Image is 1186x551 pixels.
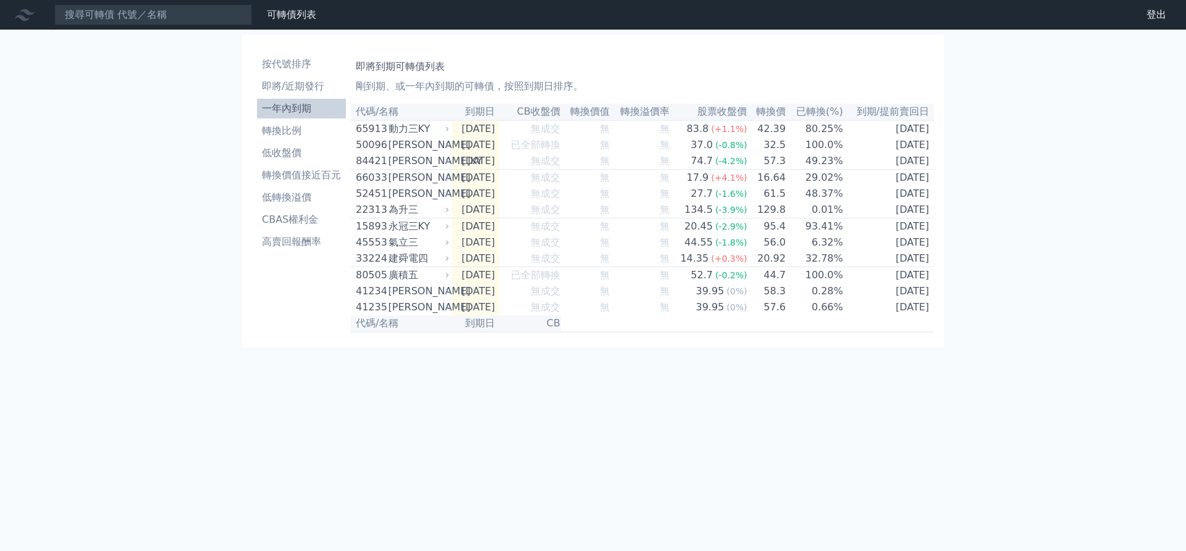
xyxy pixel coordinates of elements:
p: 剛到期、或一年內到期的可轉債，按照到期日排序。 [356,79,929,94]
td: [DATE] [844,120,934,137]
span: 無 [600,252,610,264]
th: CB [500,315,561,332]
div: 52451 [356,186,385,201]
div: 134.5 [682,202,715,217]
td: [DATE] [452,170,500,186]
span: (-2.9%) [715,222,747,231]
li: 轉換比例 [257,123,346,138]
li: 即將/近期發行 [257,79,346,94]
li: 轉換價值接近百元 [257,168,346,183]
li: CBAS權利金 [257,212,346,227]
a: 可轉債列表 [267,9,316,20]
td: [DATE] [452,283,500,299]
span: 無 [660,285,670,297]
td: [DATE] [844,299,934,315]
td: [DATE] [844,137,934,153]
span: 無成交 [531,172,560,183]
div: 74.7 [688,154,715,168]
span: 無 [660,301,670,313]
span: (0%) [726,302,747,312]
span: 無成交 [531,188,560,199]
td: [DATE] [844,218,934,235]
div: 14.35 [678,251,711,266]
span: 無 [600,220,610,232]
div: [PERSON_NAME] [389,186,447,201]
td: [DATE] [452,202,500,218]
td: [DATE] [452,218,500,235]
th: 轉換價值 [561,104,610,120]
td: [DATE] [844,202,934,218]
li: 低收盤價 [257,146,346,160]
span: 無成交 [531,236,560,248]
td: 29.02% [786,170,844,186]
td: 48.37% [786,186,844,202]
td: 20.92 [747,251,786,267]
h1: 即將到期可轉債列表 [356,59,929,74]
td: [DATE] [844,234,934,251]
td: 95.4 [747,218,786,235]
div: [PERSON_NAME] [389,170,447,185]
span: (-3.9%) [715,205,747,215]
th: 代碼/名稱 [351,315,452,332]
span: 無 [600,301,610,313]
span: (+4.1%) [711,173,747,183]
div: [PERSON_NAME] [389,138,447,152]
input: 搜尋可轉債 代號／名稱 [54,4,252,25]
span: 無 [600,188,610,199]
th: CB收盤價 [500,104,561,120]
td: [DATE] [452,251,500,267]
span: 無 [660,123,670,135]
span: 無 [600,204,610,215]
td: 42.39 [747,120,786,137]
th: 轉換溢價率 [610,104,671,120]
div: 氣立三 [389,235,447,250]
span: 無 [660,139,670,151]
div: 20.45 [682,219,715,234]
span: 無 [600,139,610,151]
span: (-0.2%) [715,270,747,280]
li: 按代號排序 [257,57,346,72]
span: (-0.8%) [715,140,747,150]
span: 無 [600,285,610,297]
div: [PERSON_NAME] [389,300,447,315]
span: 無成交 [531,204,560,215]
span: (+1.1%) [711,124,747,134]
td: 57.6 [747,299,786,315]
td: [DATE] [844,267,934,284]
li: 一年內到期 [257,101,346,116]
td: [DATE] [844,186,934,202]
td: 0.66% [786,299,844,315]
span: 無 [600,172,610,183]
div: 41234 [356,284,385,299]
td: 100.0% [786,267,844,284]
td: 61.5 [747,186,786,202]
span: 無成交 [531,285,560,297]
div: 為升三 [389,202,447,217]
div: 66033 [356,170,385,185]
td: 100.0% [786,137,844,153]
span: 無成交 [531,123,560,135]
td: [DATE] [452,299,500,315]
div: 15893 [356,219,385,234]
td: 129.8 [747,202,786,218]
div: 22313 [356,202,385,217]
div: 39.95 [693,300,726,315]
span: (-1.8%) [715,238,747,247]
div: 50096 [356,138,385,152]
span: 無 [660,220,670,232]
th: 已轉換(%) [786,104,844,120]
span: 無 [660,252,670,264]
span: 無 [600,155,610,167]
span: 無 [660,155,670,167]
a: 即將/近期發行 [257,77,346,96]
a: 低收盤價 [257,143,346,163]
a: 一年內到期 [257,99,346,118]
td: [DATE] [844,170,934,186]
td: 49.23% [786,153,844,170]
div: 37.0 [688,138,715,152]
div: 33224 [356,251,385,266]
span: 無 [660,236,670,248]
td: 0.01% [786,202,844,218]
a: 高賣回報酬率 [257,232,346,252]
span: 無 [600,236,610,248]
